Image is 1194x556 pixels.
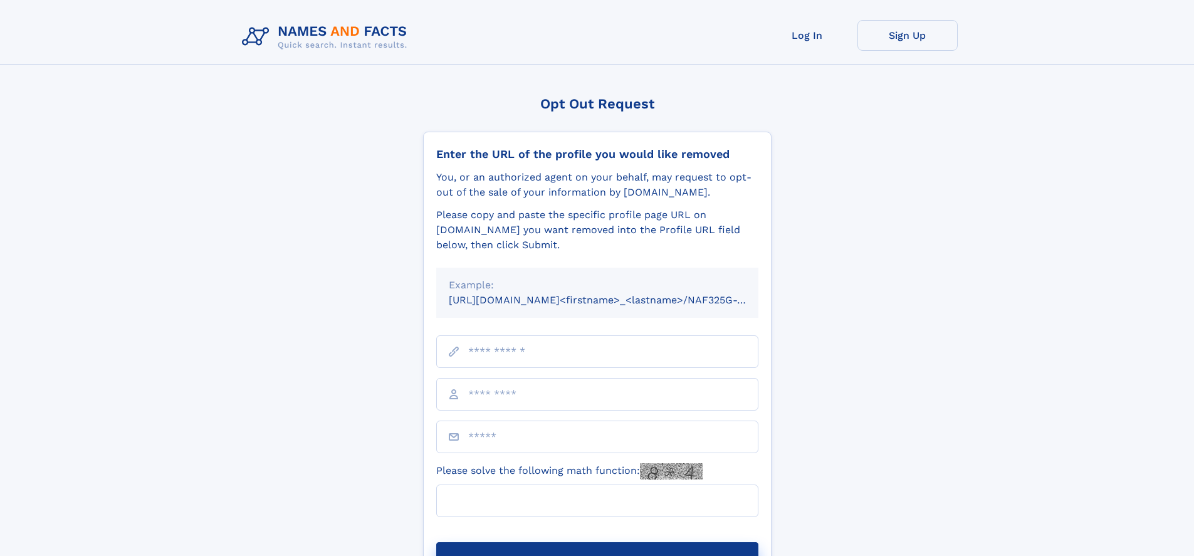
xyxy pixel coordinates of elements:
[436,207,758,253] div: Please copy and paste the specific profile page URL on [DOMAIN_NAME] you want removed into the Pr...
[436,463,703,480] label: Please solve the following math function:
[857,20,958,51] a: Sign Up
[449,294,782,306] small: [URL][DOMAIN_NAME]<firstname>_<lastname>/NAF325G-xxxxxxxx
[436,170,758,200] div: You, or an authorized agent on your behalf, may request to opt-out of the sale of your informatio...
[423,96,772,112] div: Opt Out Request
[436,147,758,161] div: Enter the URL of the profile you would like removed
[449,278,746,293] div: Example:
[757,20,857,51] a: Log In
[237,20,417,54] img: Logo Names and Facts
